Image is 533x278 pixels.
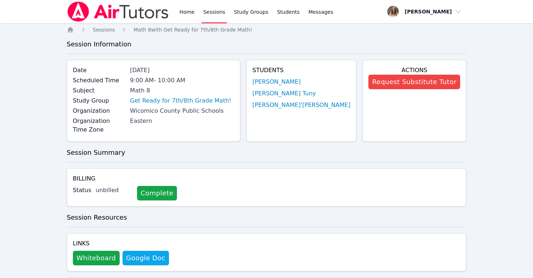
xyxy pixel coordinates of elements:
[368,66,460,75] h4: Actions
[308,8,333,16] span: Messages
[73,76,126,85] label: Scheduled Time
[73,174,460,183] h4: Billing
[67,26,467,33] nav: Breadcrumb
[73,251,120,265] button: Whiteboard
[252,78,301,86] a: [PERSON_NAME]
[93,27,115,33] span: Sessions
[133,26,252,33] a: Math 8with Get Ready for 7th/8th Grade Math!
[96,186,131,195] div: unbilled
[130,117,235,125] div: Eastern
[93,26,115,33] a: Sessions
[73,107,126,115] label: Organization
[123,251,169,265] a: Google Doc
[252,66,350,75] h4: Students
[67,212,467,223] h3: Session Resources
[252,101,350,109] a: [PERSON_NAME]'[PERSON_NAME]
[73,66,126,75] label: Date
[67,1,169,22] img: Air Tutors
[252,89,316,98] a: [PERSON_NAME] Tuny
[67,39,467,49] h3: Session Information
[137,186,177,200] a: Complete
[73,239,169,248] h4: Links
[73,86,126,95] label: Subject
[73,186,91,195] label: Status
[368,75,460,89] button: Request Substitute Tutor
[73,117,126,134] label: Organization Time Zone
[130,86,235,95] div: Math 8
[130,107,235,115] div: Wicomico County Public Schools
[130,66,235,75] div: [DATE]
[130,76,235,85] div: 9:00 AM - 10:00 AM
[130,96,231,105] a: Get Ready for 7th/8th Grade Math!
[133,27,252,33] span: Math 8 with Get Ready for 7th/8th Grade Math!
[67,148,467,158] h3: Session Summary
[73,96,126,105] label: Study Group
